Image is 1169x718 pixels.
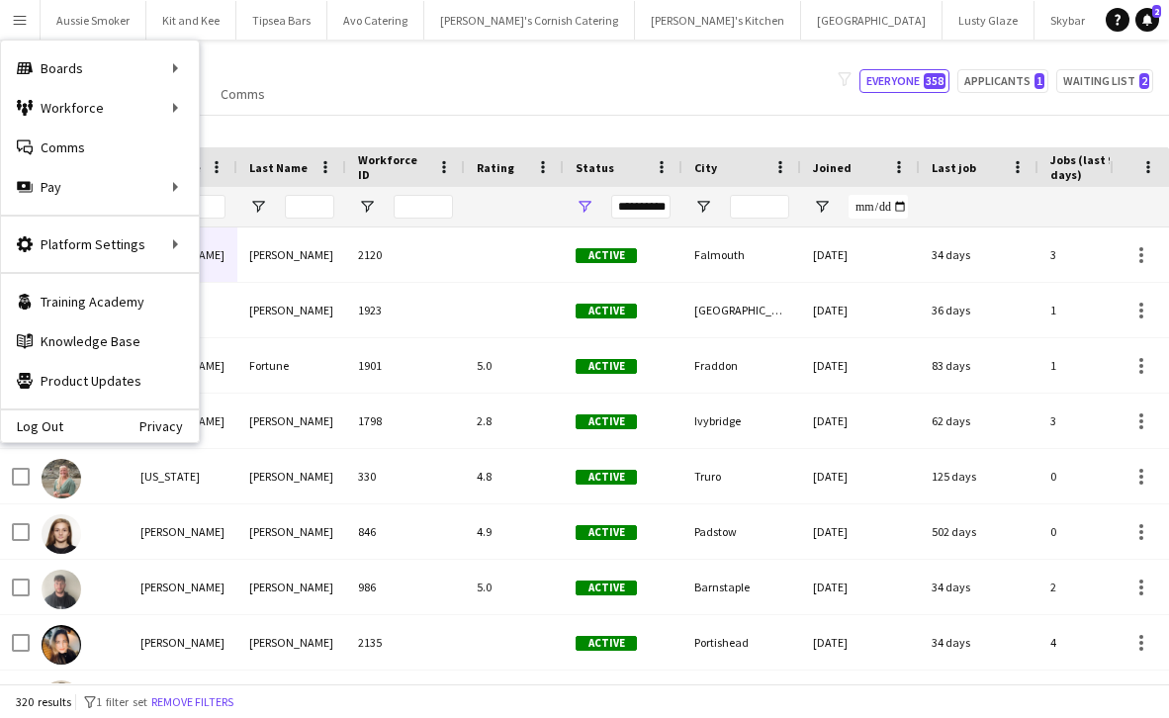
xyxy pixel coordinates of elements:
div: 986 [346,560,465,614]
span: 358 [924,73,945,89]
span: Jobs (last 90 days) [1050,152,1131,182]
div: 5.0 [465,560,564,614]
div: Boards [1,48,199,88]
div: 2 [1038,560,1167,614]
img: Alex Rowe [42,570,81,609]
div: 1 [1038,338,1167,393]
span: Active [576,304,637,318]
button: Open Filter Menu [576,198,593,216]
img: Aleksandra Kalcheva [42,514,81,554]
span: Active [576,636,637,651]
button: Aussie Smoker [41,1,146,40]
button: Open Filter Menu [694,198,712,216]
button: Remove filters [147,691,237,713]
button: Tipsea Bars [236,1,327,40]
div: [PERSON_NAME] [237,504,346,559]
a: Product Updates [1,361,199,401]
div: 125 days [920,449,1038,503]
input: Workforce ID Filter Input [394,195,453,219]
div: 1798 [346,394,465,448]
button: [GEOGRAPHIC_DATA] [801,1,943,40]
div: 5.0 [465,338,564,393]
div: [DATE] [801,338,920,393]
div: [DATE] [801,394,920,448]
div: [PERSON_NAME] [129,560,237,614]
div: Portishead [682,615,801,670]
div: Barnstaple [682,560,801,614]
img: Alexandra Nystrom [42,625,81,665]
div: [PERSON_NAME] [129,615,237,670]
div: Pay [1,167,199,207]
div: Ivybridge [682,394,801,448]
img: Alabama Seymour [42,459,81,498]
span: Status [576,160,614,175]
span: 2 [1139,73,1149,89]
input: First Name Filter Input [176,195,225,219]
div: 4.9 [465,504,564,559]
div: 1901 [346,338,465,393]
div: 846 [346,504,465,559]
span: Active [576,470,637,485]
a: Knowledge Base [1,321,199,361]
span: 1 [1034,73,1044,89]
span: Active [576,525,637,540]
button: [PERSON_NAME]'s Kitchen [635,1,801,40]
div: [DATE] [801,504,920,559]
button: Kit and Kee [146,1,236,40]
div: [PERSON_NAME] [237,227,346,282]
button: Open Filter Menu [813,198,831,216]
button: Lusty Glaze [943,1,1034,40]
span: Last job [932,160,976,175]
div: 502 days [920,504,1038,559]
button: Open Filter Menu [358,198,376,216]
div: 3 [1038,394,1167,448]
div: 36 days [920,283,1038,337]
input: Last Name Filter Input [285,195,334,219]
a: Training Academy [1,282,199,321]
div: [PERSON_NAME] [237,615,346,670]
button: Everyone358 [859,69,949,93]
div: 62 days [920,394,1038,448]
div: [DATE] [801,449,920,503]
span: Joined [813,160,852,175]
span: 1 filter set [96,694,147,709]
div: 4.8 [465,449,564,503]
button: Skybar [1034,1,1102,40]
div: [DATE] [801,615,920,670]
div: [GEOGRAPHIC_DATA] [682,283,801,337]
input: City Filter Input [730,195,789,219]
span: City [694,160,717,175]
button: Applicants1 [957,69,1048,93]
div: Platform Settings [1,224,199,264]
div: [DATE] [801,283,920,337]
div: [DATE] [801,560,920,614]
div: [US_STATE] [129,449,237,503]
div: [PERSON_NAME] [237,394,346,448]
div: Padstow [682,504,801,559]
div: 34 days [920,227,1038,282]
span: 2 [1152,5,1161,18]
span: Active [576,359,637,374]
div: 83 days [920,338,1038,393]
div: 0 [1038,449,1167,503]
div: [DATE] [801,227,920,282]
div: 34 days [920,615,1038,670]
div: 1923 [346,283,465,337]
div: Truro [682,449,801,503]
a: Comms [213,81,273,107]
div: 0 [1038,504,1167,559]
div: [PERSON_NAME] [237,449,346,503]
div: 1 [1038,283,1167,337]
div: Workforce [1,88,199,128]
span: Active [576,414,637,429]
div: Falmouth [682,227,801,282]
div: [PERSON_NAME] [237,283,346,337]
a: Comms [1,128,199,167]
input: Joined Filter Input [849,195,908,219]
button: Open Filter Menu [249,198,267,216]
span: Active [576,248,637,263]
span: Comms [221,85,265,103]
div: 4 [1038,615,1167,670]
a: 2 [1135,8,1159,32]
div: [PERSON_NAME] [237,560,346,614]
